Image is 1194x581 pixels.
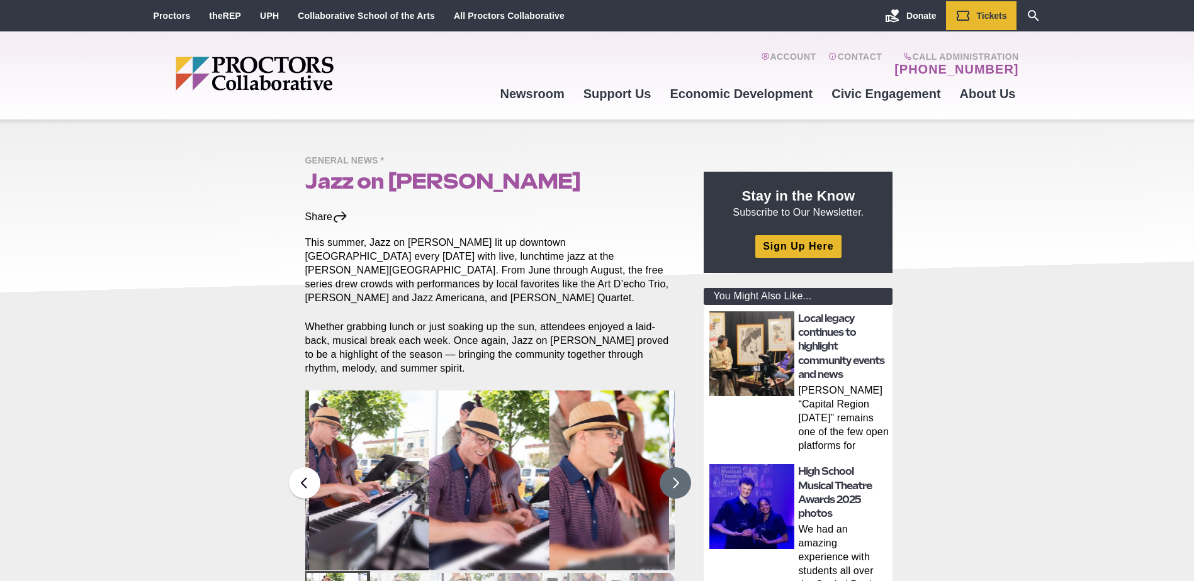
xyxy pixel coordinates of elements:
div: Share [305,210,349,224]
a: About Us [950,77,1025,111]
button: Previous slide [289,467,320,499]
img: thumbnail: High School Musical Theatre Awards 2025 photos [709,464,794,549]
a: High School Musical Theatre Awards 2025 photos [798,465,872,519]
a: Local legacy continues to highlight community events and news [798,313,884,381]
a: Economic Development [661,77,823,111]
a: Sign Up Here [755,235,841,257]
span: General News * [305,153,391,169]
a: Collaborative School of the Arts [298,11,435,21]
a: Account [761,52,816,77]
p: Whether grabbing lunch or just soaking up the sun, attendees enjoyed a laid-back, musical break e... [305,320,675,375]
a: [PHONE_NUMBER] [894,62,1018,77]
span: Tickets [977,11,1007,21]
a: General News * [305,155,391,165]
span: Donate [906,11,936,21]
a: theREP [209,11,241,21]
a: Support Us [574,77,661,111]
img: thumbnail: Local legacy continues to highlight community events and news [709,311,794,396]
img: Proctors logo [176,57,431,91]
a: Civic Engagement [822,77,950,111]
h1: Jazz on [PERSON_NAME] [305,169,675,193]
div: You Might Also Like... [704,288,893,305]
a: UPH [260,11,279,21]
button: Next slide [660,467,691,499]
a: Search [1017,1,1050,30]
a: Proctors [154,11,191,21]
a: All Proctors Collaborative [454,11,565,21]
p: [PERSON_NAME] “Capital Region [DATE]” remains one of the few open platforms for everyday voices S... [798,384,889,455]
a: Donate [876,1,945,30]
p: This summer, Jazz on [PERSON_NAME] lit up downtown [GEOGRAPHIC_DATA] every [DATE] with live, lunc... [305,236,675,305]
a: Contact [828,52,882,77]
a: Newsroom [490,77,573,111]
strong: Stay in the Know [742,188,855,204]
p: Subscribe to Our Newsletter. [719,187,877,219]
span: Call Administration [891,52,1018,62]
a: Tickets [946,1,1017,30]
